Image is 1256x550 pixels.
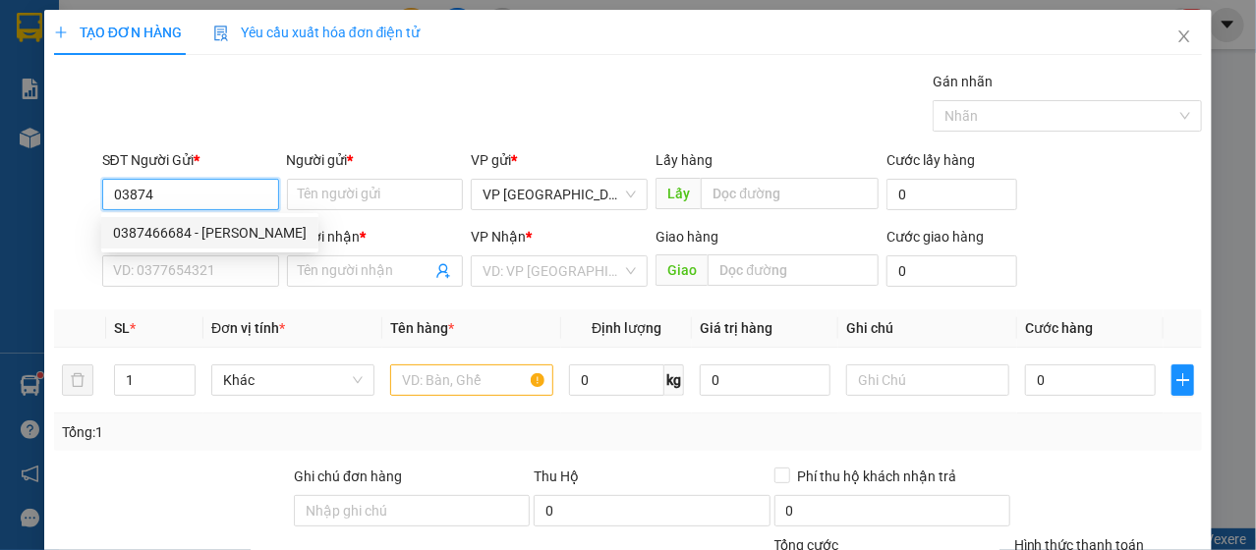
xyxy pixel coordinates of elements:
[179,382,191,394] span: down
[886,229,984,245] label: Cước giao hàng
[656,229,718,245] span: Giao hàng
[656,152,713,168] span: Lấy hàng
[933,74,993,89] label: Gán nhãn
[211,320,285,336] span: Đơn vị tính
[390,364,553,396] input: VD: Bàn, Ghế
[700,320,772,336] span: Giá trị hàng
[179,368,191,380] span: up
[54,25,182,40] span: TẠO ĐƠN HÀNG
[1171,364,1194,396] button: plus
[471,149,648,171] div: VP gửi
[114,320,130,336] span: SL
[790,466,965,487] span: Phí thu hộ khách nhận trả
[62,364,93,396] button: delete
[173,380,195,395] span: Decrease Value
[223,365,363,395] span: Khác
[390,320,454,336] span: Tên hàng
[10,106,136,171] li: VP VP [GEOGRAPHIC_DATA] xe Limousine
[664,364,684,396] span: kg
[1157,10,1212,65] button: Close
[886,255,1017,287] input: Cước giao hàng
[294,468,402,484] label: Ghi chú đơn hàng
[136,106,261,171] li: VP BX [GEOGRAPHIC_DATA]
[62,421,486,443] div: Tổng: 1
[294,495,530,526] input: Ghi chú đơn hàng
[708,254,879,286] input: Dọc đường
[886,152,975,168] label: Cước lấy hàng
[54,26,68,39] span: plus
[1176,28,1192,44] span: close
[483,180,636,209] span: VP Nha Trang xe Limousine
[435,263,451,279] span: user-add
[1025,320,1093,336] span: Cước hàng
[886,179,1017,210] input: Cước lấy hàng
[287,226,464,247] div: Người nhận
[656,254,708,286] span: Giao
[592,320,661,336] span: Định lượng
[287,149,464,171] div: Người gửi
[471,229,526,245] span: VP Nhận
[10,10,285,83] li: Cúc Tùng Limousine
[1172,372,1193,388] span: plus
[700,364,830,396] input: 0
[838,309,1017,348] th: Ghi chú
[534,468,579,484] span: Thu Hộ
[101,217,318,248] div: 0387466684 - TẤN
[213,26,229,41] img: icon
[213,25,421,40] span: Yêu cầu xuất hóa đơn điện tử
[102,149,279,171] div: SĐT Người Gửi
[846,364,1009,396] input: Ghi Chú
[173,365,195,380] span: Increase Value
[656,178,701,209] span: Lấy
[113,222,307,244] div: 0387466684 - [PERSON_NAME]
[701,178,879,209] input: Dọc đường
